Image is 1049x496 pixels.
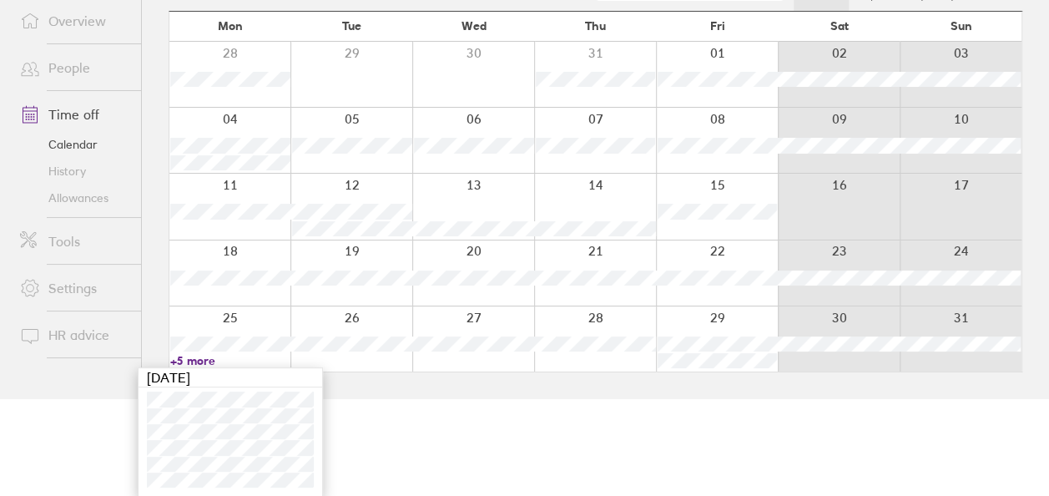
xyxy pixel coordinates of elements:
a: Settings [7,271,141,305]
span: Thu [585,19,606,33]
a: Calendar [7,131,141,158]
a: Tools [7,225,141,258]
span: Mon [218,19,243,33]
span: Fri [710,19,725,33]
span: Tue [342,19,361,33]
span: Wed [461,19,487,33]
a: +5 more [170,353,290,368]
span: Sun [950,19,971,33]
a: People [7,51,141,84]
a: HR advice [7,318,141,352]
a: History [7,158,141,185]
a: Time off [7,98,141,131]
span: Sat [830,19,848,33]
a: Overview [7,4,141,38]
div: [DATE] [139,368,322,387]
a: Allowances [7,185,141,211]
